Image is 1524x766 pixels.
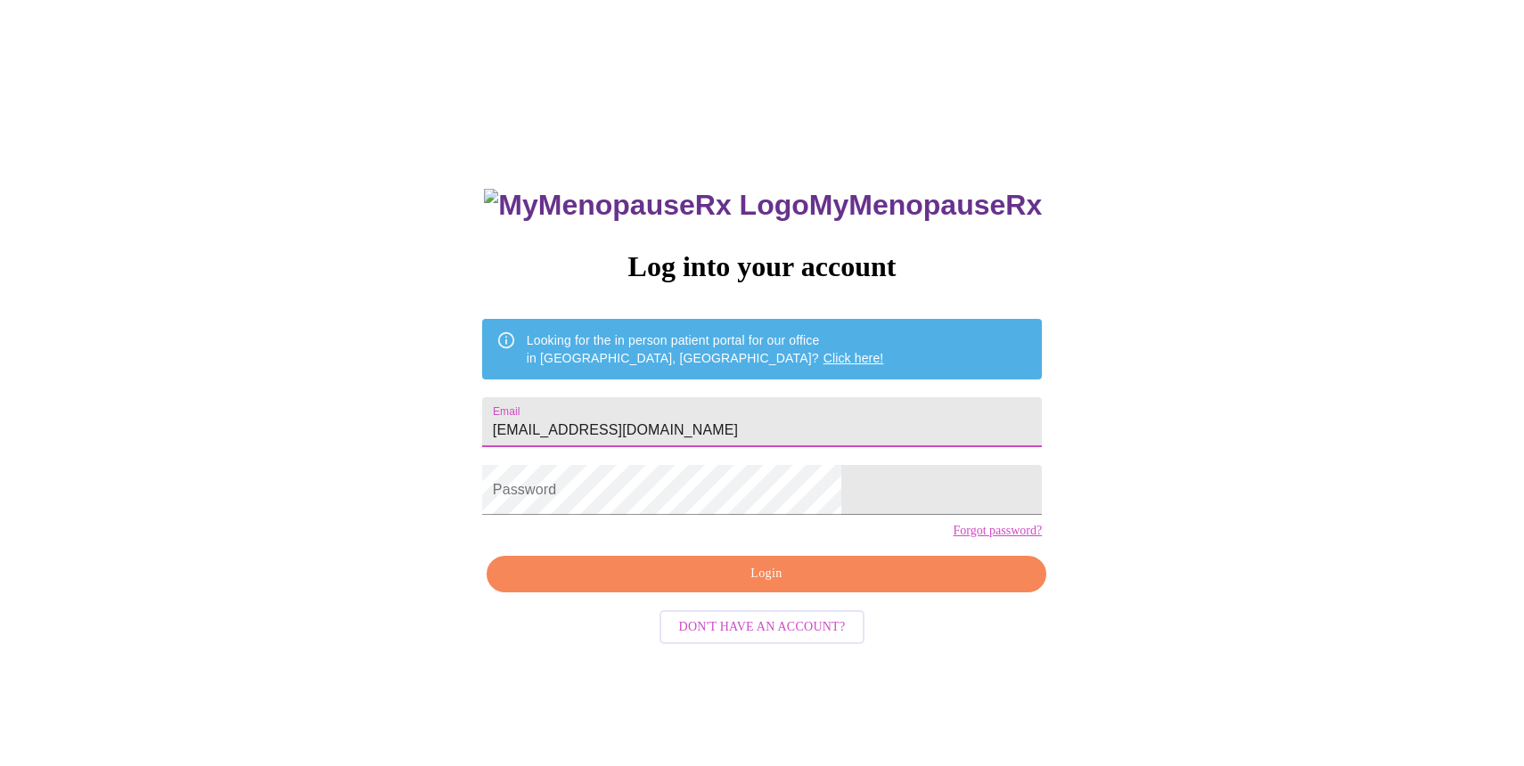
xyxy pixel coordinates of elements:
a: Forgot password? [953,524,1042,538]
span: Login [507,563,1026,585]
span: Don't have an account? [679,616,846,639]
h3: MyMenopauseRx [484,189,1042,222]
h3: Log into your account [482,250,1042,283]
img: MyMenopauseRx Logo [484,189,808,222]
button: Login [487,556,1046,592]
button: Don't have an account? [660,610,865,645]
div: Looking for the in person patient portal for our office in [GEOGRAPHIC_DATA], [GEOGRAPHIC_DATA]? [527,324,884,374]
a: Click here! [823,351,884,365]
a: Don't have an account? [655,617,870,632]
